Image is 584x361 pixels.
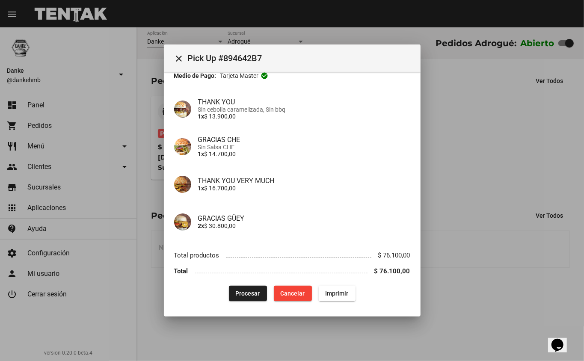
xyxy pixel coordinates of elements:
iframe: chat widget [548,327,575,352]
p: $ 14.700,00 [198,151,410,157]
span: Pick Up #894642B7 [188,51,414,65]
mat-icon: Cerrar [174,53,184,64]
b: 1x [198,151,205,157]
span: Procesar [236,290,260,297]
button: Imprimir [319,286,356,301]
button: Procesar [229,286,267,301]
mat-icon: check_circle [261,72,268,80]
p: $ 30.800,00 [198,222,410,229]
p: $ 13.900,00 [198,113,410,120]
span: Tarjeta master [220,71,258,80]
b: 1x [198,113,205,120]
li: Total productos $ 76.100,00 [174,248,410,263]
img: f44e3677-93e0-45e7-9b22-8afb0cb9c0b5.png [174,138,191,155]
h4: GRACIAS CHE [198,136,410,144]
h4: GRACIAS GÜEY [198,214,410,222]
span: Sin cebolla caramelizada, Sin bbq [198,106,410,113]
img: 48a15a04-7897-44e6-b345-df5d36d107ba.png [174,101,191,118]
h4: THANK YOU VERY MUCH [198,177,410,185]
h4: THANK YOU [198,98,410,106]
b: 2x [198,222,205,229]
p: $ 16.700,00 [198,185,410,192]
span: Cancelar [281,290,305,297]
button: Cancelar [274,286,312,301]
li: Total $ 76.100,00 [174,263,410,279]
img: 60f4cbaf-b0e4-4933-a206-3fb71a262f74.png [174,176,191,193]
b: 1x [198,185,205,192]
strong: Medio de Pago: [174,71,216,80]
button: Cerrar [171,50,188,67]
span: Sin Salsa CHE [198,144,410,151]
span: Imprimir [326,290,349,297]
img: 0802e3e7-8563-474c-bc84-a5029aa02d16.png [174,213,191,231]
